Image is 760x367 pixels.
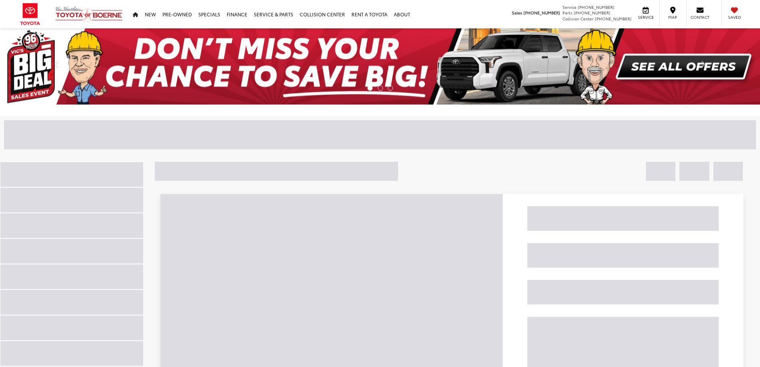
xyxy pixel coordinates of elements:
span: Sales [512,10,522,16]
span: Parts [563,10,572,16]
img: Vic Vaughan Toyota of Boerne [55,6,123,22]
span: Saved [726,14,743,20]
span: Collision Center [563,16,594,22]
span: [PHONE_NUMBER] [574,10,610,16]
span: Map [664,14,681,20]
span: [PHONE_NUMBER] [523,10,560,16]
span: Contact [691,14,709,20]
span: [PHONE_NUMBER] [578,4,614,10]
span: Service [563,4,576,10]
span: Service [637,14,655,20]
span: [PHONE_NUMBER] [595,16,632,22]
